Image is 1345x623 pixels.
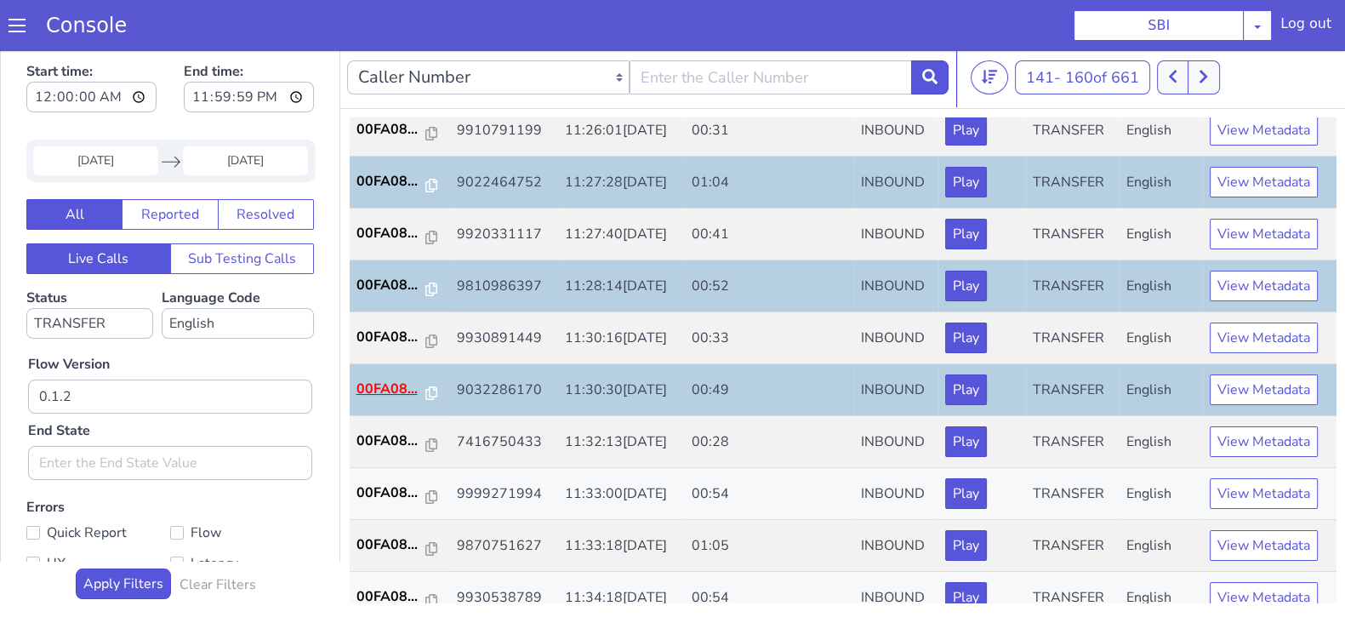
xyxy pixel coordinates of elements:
[684,525,853,577] td: 00:54
[1026,369,1119,421] td: TRANSFER
[28,307,110,328] label: Flow Version
[356,436,443,456] a: 00FA08...
[28,333,312,367] input: Enter the Flow Version ID
[945,328,987,358] button: Play
[218,152,314,183] button: Resolved
[945,380,987,410] button: Play
[450,421,558,473] td: 9999271994
[854,369,939,421] td: INBOUND
[26,242,153,292] label: Status
[356,176,443,197] a: 00FA08...
[945,276,987,306] button: Play
[26,261,153,292] select: Status
[450,473,558,525] td: 9870751627
[450,317,558,369] td: 9032286170
[684,266,853,317] td: 00:33
[1119,317,1202,369] td: English
[356,540,443,560] a: 00FA08...
[33,100,158,129] input: Start Date
[1119,162,1202,214] td: English
[1119,266,1202,317] td: English
[1210,68,1318,99] button: View Metadata
[76,522,171,552] button: Apply Filters
[356,384,426,404] p: 00FA08...
[450,110,558,162] td: 9022464752
[26,35,157,66] input: Start time:
[630,14,912,48] input: Enter the Caller Number
[1026,110,1119,162] td: TRANSFER
[356,124,426,145] p: 00FA08...
[1015,14,1150,48] button: 141- 160of 661
[1026,214,1119,266] td: TRANSFER
[854,421,939,473] td: INBOUND
[170,474,314,498] label: Flow
[854,266,939,317] td: INBOUND
[450,214,558,266] td: 9810986397
[558,110,685,162] td: 11:27:28[DATE]
[356,488,426,508] p: 00FA08...
[684,317,853,369] td: 00:49
[26,474,170,498] label: Quick Report
[1210,120,1318,151] button: View Metadata
[1119,369,1202,421] td: English
[183,100,308,129] input: End Date
[1210,224,1318,254] button: View Metadata
[1210,276,1318,306] button: View Metadata
[854,214,939,266] td: INBOUND
[945,68,987,99] button: Play
[558,473,685,525] td: 11:33:18[DATE]
[1119,421,1202,473] td: English
[26,197,171,227] button: Live Calls
[558,214,685,266] td: 11:28:14[DATE]
[356,124,443,145] a: 00FA08...
[854,162,939,214] td: INBOUND
[450,58,558,110] td: 9910791199
[684,473,853,525] td: 01:05
[945,224,987,254] button: Play
[356,228,443,249] a: 00FA08...
[356,72,426,93] p: 00FA08...
[1119,473,1202,525] td: English
[162,261,314,292] select: Language Code
[356,436,426,456] p: 00FA08...
[184,9,314,71] label: End time:
[1026,421,1119,473] td: TRANSFER
[1026,266,1119,317] td: TRANSFER
[558,369,685,421] td: 11:32:13[DATE]
[684,421,853,473] td: 00:54
[1119,110,1202,162] td: English
[1210,432,1318,462] button: View Metadata
[356,72,443,93] a: 00FA08...
[1026,58,1119,110] td: TRANSFER
[854,110,939,162] td: INBOUND
[356,280,443,300] a: 00FA08...
[26,152,123,183] button: All
[450,266,558,317] td: 9930891449
[356,332,426,352] p: 00FA08...
[945,172,987,203] button: Play
[356,540,426,560] p: 00FA08...
[1074,10,1244,41] button: SBI
[1119,525,1202,577] td: English
[684,58,853,110] td: 00:31
[184,35,314,66] input: End time:
[558,421,685,473] td: 11:33:00[DATE]
[558,266,685,317] td: 11:30:16[DATE]
[26,14,147,37] a: Console
[1026,473,1119,525] td: TRANSFER
[1119,58,1202,110] td: English
[356,384,443,404] a: 00FA08...
[558,58,685,110] td: 11:26:01[DATE]
[356,228,426,249] p: 00FA08...
[170,197,315,227] button: Sub Testing Calls
[28,374,90,394] label: End State
[170,505,314,529] label: Latency
[450,369,558,421] td: 7416750433
[1210,172,1318,203] button: View Metadata
[162,242,314,292] label: Language Code
[356,488,443,508] a: 00FA08...
[450,525,558,577] td: 9930538789
[945,483,987,514] button: Play
[180,530,256,546] h6: Clear Filters
[945,432,987,462] button: Play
